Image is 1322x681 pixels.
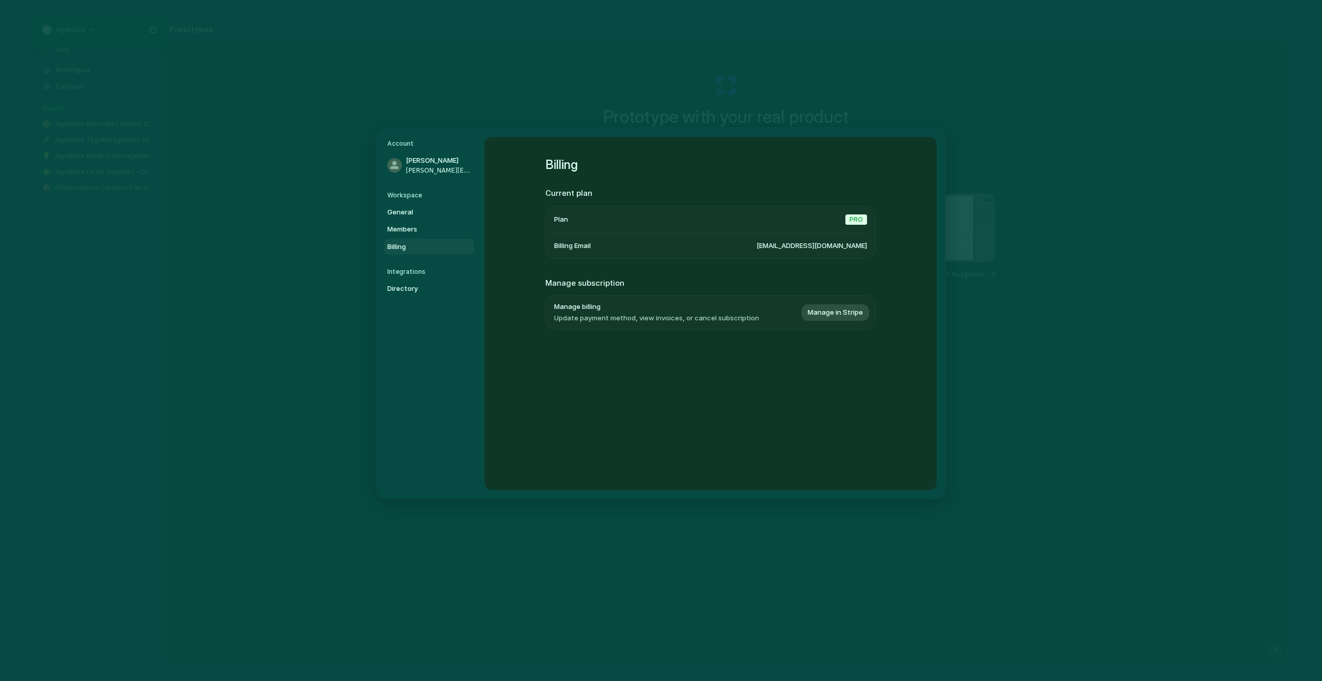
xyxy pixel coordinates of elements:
[406,156,472,166] span: [PERSON_NAME]
[384,281,474,297] a: Directory
[808,307,863,318] span: Manage in Stripe
[387,139,474,148] h5: Account
[384,238,474,255] a: Billing
[384,152,474,178] a: [PERSON_NAME][PERSON_NAME][EMAIL_ADDRESS][DOMAIN_NAME]
[387,224,453,235] span: Members
[801,304,869,320] button: Manage in Stripe
[387,284,453,294] span: Directory
[545,188,876,199] h2: Current plan
[554,241,591,251] span: Billing Email
[545,156,876,174] h1: Billing
[387,241,453,252] span: Billing
[406,165,472,175] span: [PERSON_NAME][EMAIL_ADDRESS][DOMAIN_NAME]
[545,277,876,289] h2: Manage subscription
[554,302,759,312] span: Manage billing
[387,207,453,217] span: General
[845,214,867,224] span: Pro
[387,267,474,276] h5: Integrations
[757,241,867,251] span: [EMAIL_ADDRESS][DOMAIN_NAME]
[554,313,759,323] span: Update payment method, view invoices, or cancel subscription
[387,190,474,199] h5: Workspace
[384,221,474,238] a: Members
[554,214,568,225] span: Plan
[384,204,474,220] a: General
